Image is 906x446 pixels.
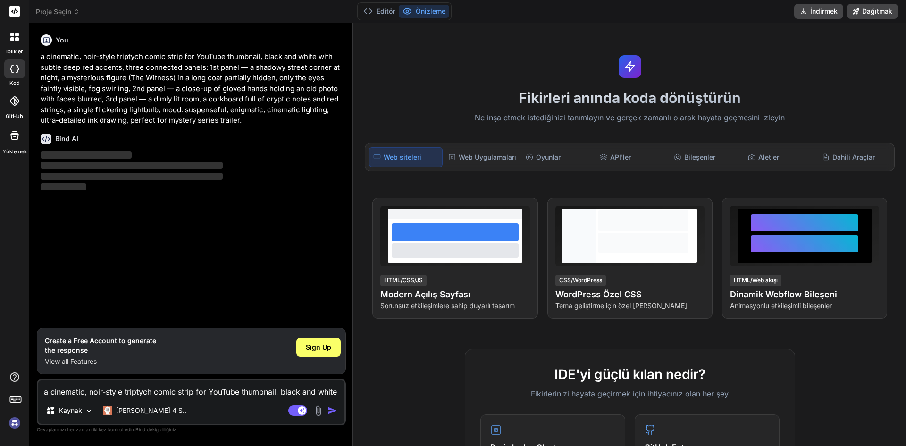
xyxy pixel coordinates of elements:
[519,89,741,106] font: Fikirleri anında koda dönüştürün
[758,153,779,161] font: Aletler
[360,5,399,18] button: Editör
[380,302,515,310] font: Sorunsuz etkileşimlere sahip duyarlı tasarım
[610,153,631,161] font: API'ler
[684,153,715,161] font: Bileşenler
[810,7,838,15] font: İndirmek
[41,183,86,190] span: ‌
[531,389,729,398] font: Fikirlerinizi hayata geçirmek için ihtiyacınız olan her şey
[135,427,156,432] font: Bind'deki
[103,406,112,415] img: Claude 4 Sone
[156,427,176,432] font: gizliliğiniz
[555,289,642,299] font: WordPress Özel CSS
[56,35,68,45] h6: You
[794,4,843,19] button: İndirmek
[399,5,449,18] button: Önizleme
[459,153,516,161] font: Web Uygulamaları
[41,173,223,180] span: ‌
[832,153,875,161] font: Dahili Araçlar
[45,336,156,355] h1: Create a Free Account to generate the response
[380,289,470,299] font: Modern Açılış Sayfası
[6,48,23,55] font: iplikler
[536,153,561,161] font: Oyunlar
[59,406,82,414] font: Kaynak
[862,7,892,15] font: Dağıtmak
[384,153,421,161] font: Web siteleri
[116,406,186,414] font: [PERSON_NAME] 4 S..
[734,277,778,284] font: HTML/Web akışı
[555,302,687,310] font: Tema geliştirme için özel [PERSON_NAME]
[7,415,23,431] img: oturum açma
[41,151,132,159] span: ‌
[41,51,344,126] p: a cinematic, noir-style triptych comic strip for YouTube thumbnail, black and white with subtle d...
[730,302,832,310] font: Animasyonlu etkileşimli bileşenler
[45,357,156,366] p: View all Features
[475,113,785,122] font: Ne inşa etmek istediğinizi tanımlayın ve gerçek zamanlı olarak hayata geçmesini izleyin
[9,80,20,86] font: kod
[377,7,395,15] font: Editör
[730,289,837,299] font: Dinamik Webflow Bileşeni
[313,405,324,416] img: EK
[384,277,423,284] font: HTML/CSS/JS
[416,7,445,15] font: Önizleme
[327,406,337,415] img: simge
[847,4,898,19] button: Dağıtmak
[306,343,331,352] span: Sign Up
[85,407,93,415] img: Modelleri Seçin
[554,366,705,382] font: IDE'yi güçlü kılan nedir?
[559,277,602,284] font: CSS/WordPress
[37,427,135,432] font: Cevaplarınızı her zaman iki kez kontrol edin.
[55,134,78,143] h6: Bind AI
[36,8,71,16] font: Proje Seçin
[6,113,23,119] font: GitHub
[41,162,223,169] span: ‌
[2,148,27,155] font: Yüklemek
